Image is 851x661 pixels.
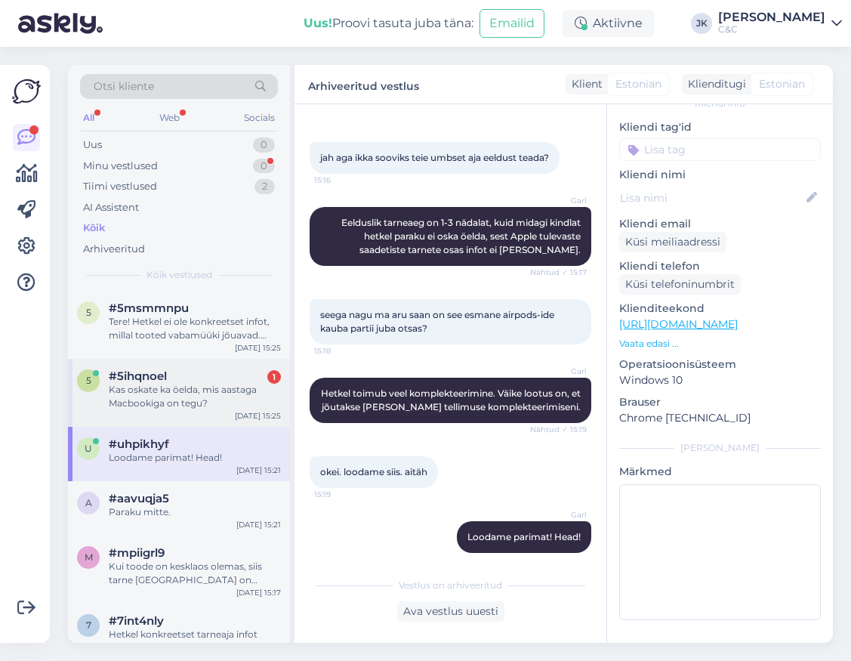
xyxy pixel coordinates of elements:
b: Uus! [304,16,332,30]
span: Eelduslik tarneaeg on 1-3 nädalat, kuid midagi kindlat hetkel paraku ei oska öelda, sest Apple tu... [341,217,583,255]
div: Küsi telefoninumbrit [619,274,741,295]
span: Estonian [615,76,661,92]
div: Aktiivne [563,10,655,37]
p: Klienditeekond [619,301,821,317]
p: Kliendi nimi [619,167,821,183]
span: jah aga ikka sooviks teie umbset aja eeldust teada? [320,152,549,163]
span: Nähtud ✓ 15:19 [530,424,587,435]
div: Proovi tasuta juba täna: [304,14,473,32]
span: m [85,551,93,563]
span: Garl [530,366,587,377]
div: Kui toode on kesklaos olemas, siis tarne [GEOGRAPHIC_DATA] on keskmiselt 2-3 tööpäeva. [109,560,281,587]
div: [PERSON_NAME] [718,11,825,23]
div: Klient [566,76,603,92]
div: [PERSON_NAME] [619,441,821,455]
div: 1 [267,370,281,384]
p: Kliendi email [619,216,821,232]
p: Operatsioonisüsteem [619,357,821,372]
a: [URL][DOMAIN_NAME] [619,317,738,331]
span: 15:16 [314,175,371,186]
div: [DATE] 15:21 [236,519,281,530]
span: #uhpikhyf [109,437,169,451]
p: Märkmed [619,464,821,480]
div: AI Assistent [83,200,139,215]
span: #aavuqja5 [109,492,169,505]
span: Nähtud ✓ 15:17 [530,267,587,278]
span: 5 [86,375,91,386]
span: 15:21 [530,554,587,565]
span: Estonian [759,76,805,92]
span: #mpiigrl9 [109,546,165,560]
label: Arhiveeritud vestlus [308,74,419,94]
p: Kliendi telefon [619,258,821,274]
span: a [85,497,92,508]
input: Lisa tag [619,138,821,161]
span: #5ihqnoel [109,369,167,383]
button: Emailid [479,9,544,38]
div: Ava vestlus uuesti [397,601,504,622]
div: [DATE] 15:25 [235,342,281,354]
div: JK [691,13,712,34]
p: Windows 10 [619,372,821,388]
p: Vaata edasi ... [619,337,821,351]
img: Askly Logo [12,77,41,106]
div: Web [156,108,183,128]
span: Kõik vestlused [146,268,212,282]
span: 15:19 [314,489,371,500]
div: Minu vestlused [83,159,158,174]
div: Küsi meiliaadressi [619,232,726,252]
span: Garl [530,195,587,206]
div: 0 [253,137,275,153]
div: Loodame parimat! Head! [109,451,281,465]
div: 0 [253,159,275,174]
div: Tiimi vestlused [83,179,157,194]
span: #7int4nly [109,614,164,628]
span: seega nagu ma aru saan on see esmane airpods-ide kauba partii juba otsas? [320,309,557,334]
div: Arhiveeritud [83,242,145,257]
div: Uus [83,137,102,153]
span: 15:18 [314,345,371,357]
span: u [85,443,92,454]
div: Socials [241,108,278,128]
span: Loodame parimat! Head! [467,531,581,542]
div: Kas oskate ka öelda, mis aastaga Macbookiga on tegu? [109,383,281,410]
p: Kliendi tag'id [619,119,821,135]
div: [DATE] 15:21 [236,465,281,476]
div: 2 [254,179,275,194]
div: C&C [718,23,825,36]
span: Hetkel toimub veel komplekteerimine. Väike lootus on, et jõutakse [PERSON_NAME] tellimuse komplek... [321,388,583,412]
div: [DATE] 15:17 [236,587,281,598]
div: Paraku mitte. [109,505,281,519]
p: Brauser [619,394,821,410]
span: okei. loodame siis. aitäh [320,466,427,477]
span: Otsi kliente [94,79,154,94]
p: Chrome [TECHNICAL_ID] [619,410,821,426]
span: 5 [86,307,91,318]
span: Garl [530,509,587,520]
div: All [80,108,97,128]
div: Klienditugi [682,76,746,92]
div: [DATE] 15:25 [235,410,281,422]
a: [PERSON_NAME]C&C [718,11,842,36]
div: Tere! Hetkel ei ole konkreetset infot, millal tooted vabamüüki jõuavad. Kuna eeltellimusi on palj... [109,315,281,342]
input: Lisa nimi [620,190,803,206]
span: 7 [86,619,91,631]
span: #5msmmnpu [109,301,189,315]
div: Kõik [83,221,105,236]
span: Vestlus on arhiveeritud [399,579,502,592]
div: Hetkel konkreetset tarneaja infot [PERSON_NAME] ole, kuna oleme ka ise teadmatuses, millal ja mis... [109,628,281,655]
